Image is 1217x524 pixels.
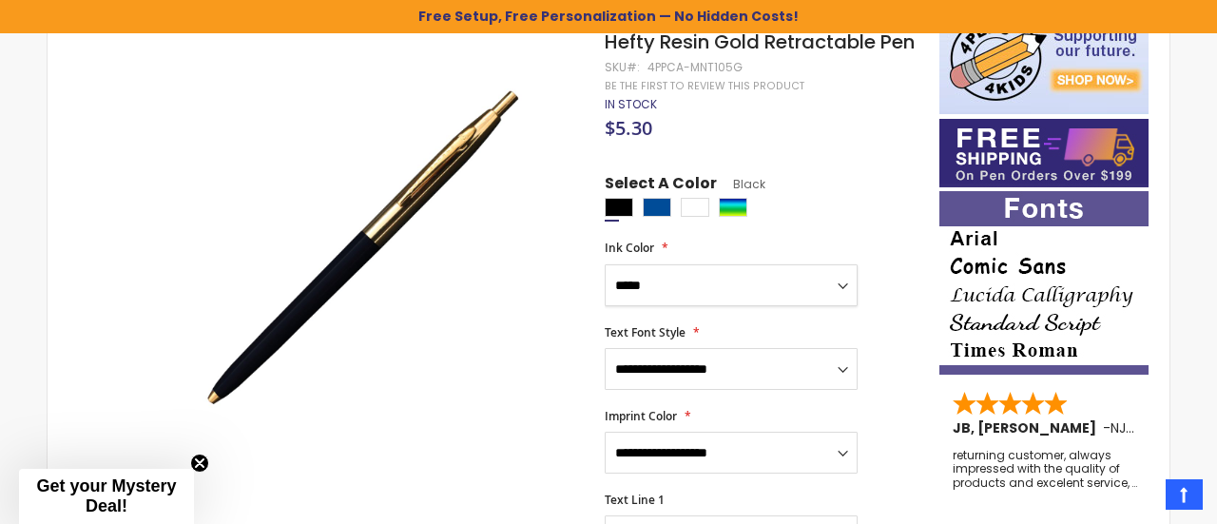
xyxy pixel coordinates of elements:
[605,115,652,141] span: $5.30
[605,198,633,217] div: Black
[647,60,743,75] div: 4PPCA-MNT105G
[19,469,194,524] div: Get your Mystery Deal!Close teaser
[36,476,176,515] span: Get your Mystery Deal!
[939,4,1149,114] img: 4pens 4 kids
[717,176,765,192] span: Black
[605,240,654,256] span: Ink Color
[605,59,640,75] strong: SKU
[681,198,709,217] div: White
[939,119,1149,187] img: Free shipping on orders over $199
[605,79,804,93] a: Be the first to review this product
[605,97,657,112] div: Availability
[145,31,579,466] img: 4ppca-mnt105g-monument-collection-personalized-garland-usa-made-hefty-resin-barrel-gold-cap-accen...
[605,173,717,199] span: Select A Color
[190,454,209,473] button: Close teaser
[939,191,1149,375] img: font-personalization-examples
[605,492,665,508] span: Text Line 1
[605,96,657,112] span: In stock
[605,408,677,424] span: Imprint Color
[605,324,686,340] span: Text Font Style
[643,198,671,217] div: Dark Blue
[719,198,747,217] div: Assorted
